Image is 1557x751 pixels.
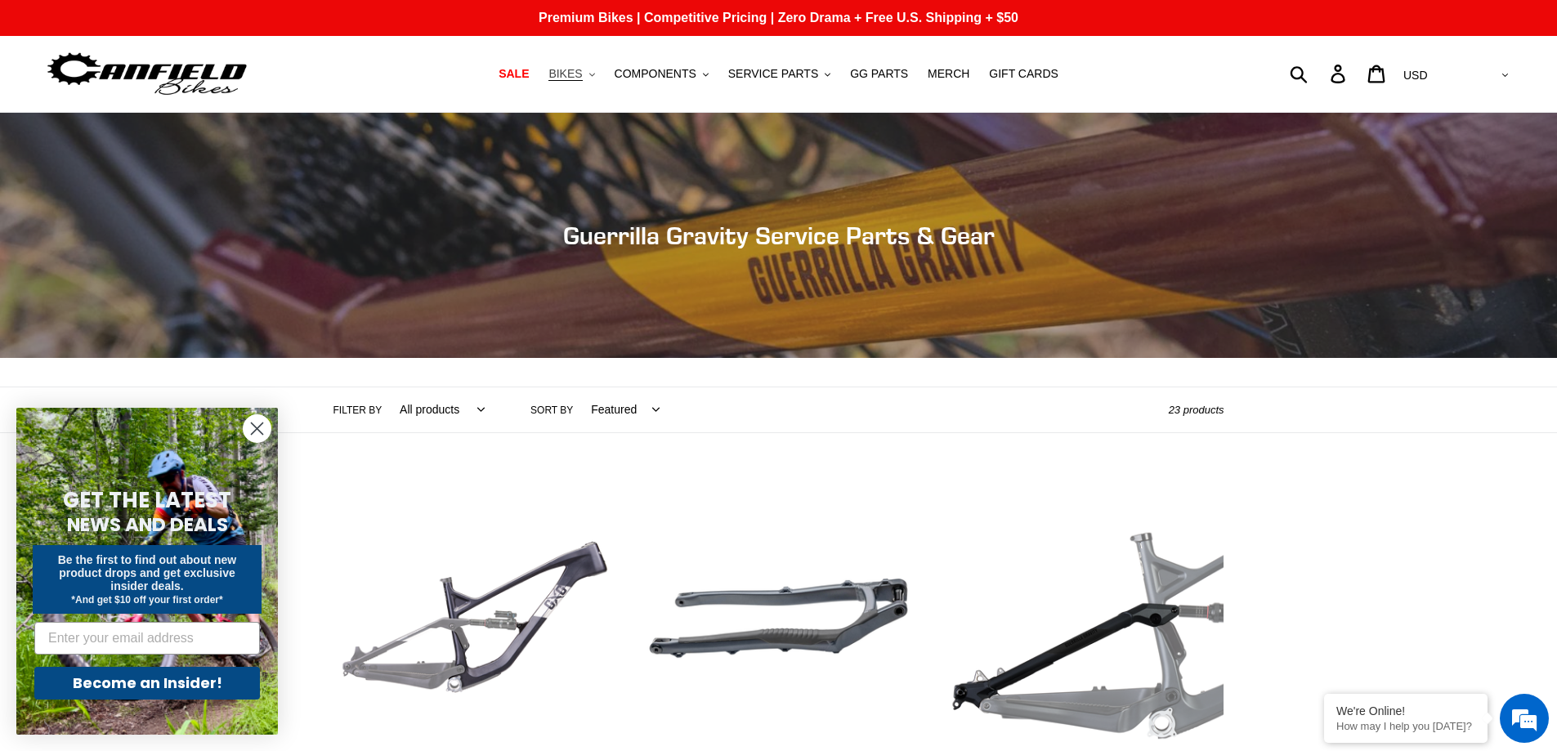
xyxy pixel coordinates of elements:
[1169,404,1224,416] span: 23 products
[1299,56,1340,92] input: Search
[63,485,231,515] span: GET THE LATEST
[333,403,383,418] label: Filter by
[34,667,260,700] button: Become an Insider!
[720,63,839,85] button: SERVICE PARTS
[919,63,978,85] a: MERCH
[540,63,602,85] button: BIKES
[1336,720,1475,732] p: How may I help you today?
[530,403,573,418] label: Sort by
[45,48,249,100] img: Canfield Bikes
[67,512,228,538] span: NEWS AND DEALS
[243,414,271,443] button: Close dialog
[606,63,717,85] button: COMPONENTS
[850,67,908,81] span: GG PARTS
[58,553,237,592] span: Be the first to find out about new product drops and get exclusive insider deals.
[989,67,1058,81] span: GIFT CARDS
[499,67,529,81] span: SALE
[728,67,818,81] span: SERVICE PARTS
[563,221,995,250] span: Guerrilla Gravity Service Parts & Gear
[615,67,696,81] span: COMPONENTS
[71,594,222,606] span: *And get $10 off your first order*
[981,63,1067,85] a: GIFT CARDS
[1336,704,1475,717] div: We're Online!
[34,622,260,655] input: Enter your email address
[928,67,969,81] span: MERCH
[548,67,582,81] span: BIKES
[490,63,537,85] a: SALE
[842,63,916,85] a: GG PARTS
